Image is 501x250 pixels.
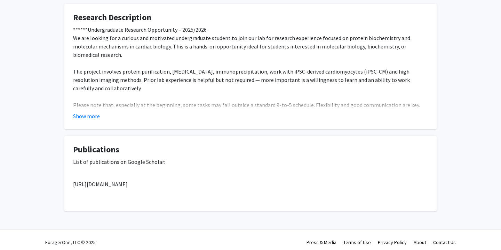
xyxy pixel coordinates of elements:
a: Privacy Policy [378,239,407,245]
p: ******Undergraduate Research Opportunity – 2025/2026 We are looking for a curious and motivated u... [73,25,428,143]
h4: Publications [73,145,428,155]
p: List of publications on Google Scholar: [73,158,428,166]
p: [URL][DOMAIN_NAME] [73,180,428,188]
iframe: Chat [5,219,30,245]
a: Terms of Use [343,239,371,245]
a: Contact Us [433,239,456,245]
a: About [414,239,426,245]
h4: Research Description [73,13,428,23]
a: Press & Media [307,239,336,245]
button: Show more [73,112,100,120]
